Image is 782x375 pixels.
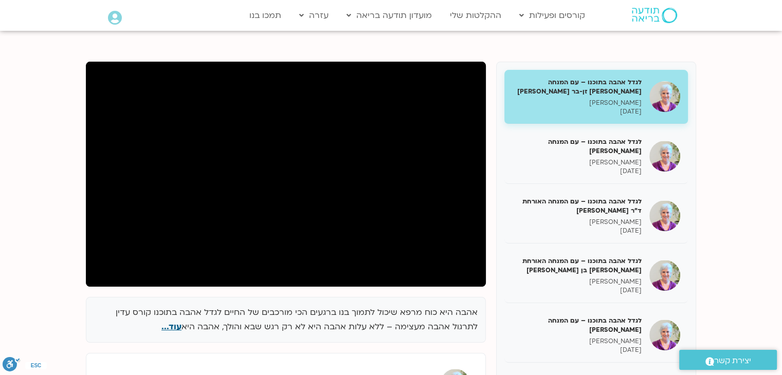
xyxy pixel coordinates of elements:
[512,227,642,235] p: [DATE]
[512,337,642,346] p: [PERSON_NAME]
[649,141,680,172] img: לגדל אהבה בתוכנו – עם המנחה האורח ענבר בר קמה
[512,78,642,96] h5: לגדל אהבה בתוכנו – עם המנחה [PERSON_NAME] זן-בר [PERSON_NAME]
[512,316,642,334] h5: לגדל אהבה בתוכנו – עם המנחה [PERSON_NAME]
[512,346,642,354] p: [DATE]
[632,8,677,23] img: תודעה בריאה
[341,6,437,25] a: מועדון תודעה בריאה
[244,6,286,25] a: תמכו בנו
[512,256,642,275] h5: לגדל אהבה בתוכנו – עם המנחה האורחת [PERSON_NAME] בן [PERSON_NAME]
[512,167,642,176] p: [DATE]
[649,260,680,291] img: לגדל אהבה בתוכנו – עם המנחה האורחת שאנייה כהן בן חיים
[649,81,680,112] img: לגדל אהבה בתוכנו – עם המנחה האורחת צילה זן-בר צור
[649,200,680,231] img: לגדל אהבה בתוכנו – עם המנחה האורחת ד"ר נועה אלבלדה
[161,321,181,332] span: עוד...
[512,277,642,286] p: [PERSON_NAME]
[514,6,590,25] a: קורסים ופעילות
[679,350,777,370] a: יצירת קשר
[512,107,642,116] p: [DATE]
[512,137,642,156] h5: לגדל אהבה בתוכנו – עם המנחה [PERSON_NAME]
[294,6,334,25] a: עזרה
[445,6,506,25] a: ההקלטות שלי
[512,286,642,295] p: [DATE]
[512,218,642,227] p: [PERSON_NAME]
[94,305,478,335] p: אהבה היא כוח מרפא שיכול לתמוך בנו ברגעים הכי מורכבים של החיים לגדל אהבה בתוכנו קורס עדין לתרגול א...
[714,354,751,368] span: יצירת קשר
[512,158,642,167] p: [PERSON_NAME]
[649,320,680,350] img: לגדל אהבה בתוכנו – עם המנחה האורח בן קמינסקי
[512,99,642,107] p: [PERSON_NAME]
[512,197,642,215] h5: לגדל אהבה בתוכנו – עם המנחה האורחת ד"ר [PERSON_NAME]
